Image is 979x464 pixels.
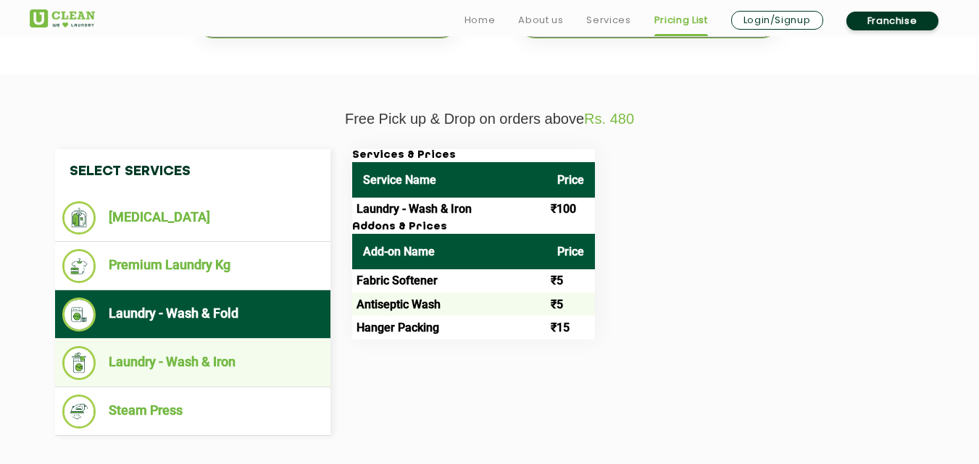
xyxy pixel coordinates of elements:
li: Laundry - Wash & Fold [62,298,323,332]
td: Fabric Softener [352,269,546,292]
img: Dry Cleaning [62,201,96,235]
p: Free Pick up & Drop on orders above [30,111,950,127]
td: ₹15 [546,316,595,339]
td: ₹5 [546,292,595,316]
img: UClean Laundry and Dry Cleaning [30,9,95,28]
h3: Services & Prices [352,149,595,162]
a: Home [464,12,496,29]
td: ₹100 [546,198,595,221]
th: Price [546,162,595,198]
img: Steam Press [62,395,96,429]
a: About us [518,12,563,29]
img: Premium Laundry Kg [62,249,96,283]
li: Laundry - Wash & Iron [62,346,323,380]
img: Laundry - Wash & Iron [62,346,96,380]
th: Add-on Name [352,234,546,269]
th: Price [546,234,595,269]
li: [MEDICAL_DATA] [62,201,323,235]
a: Services [586,12,630,29]
a: Pricing List [654,12,708,29]
li: Steam Press [62,395,323,429]
h3: Addons & Prices [352,221,595,234]
th: Service Name [352,162,546,198]
img: Laundry - Wash & Fold [62,298,96,332]
a: Login/Signup [731,11,823,30]
td: Antiseptic Wash [352,292,546,316]
td: Hanger Packing [352,316,546,339]
span: Rs. 480 [584,111,634,127]
td: ₹5 [546,269,595,292]
li: Premium Laundry Kg [62,249,323,283]
h4: Select Services [55,149,330,194]
td: Laundry - Wash & Iron [352,198,546,221]
a: Franchise [846,12,938,30]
